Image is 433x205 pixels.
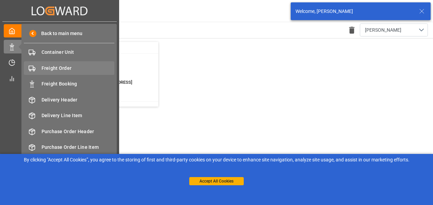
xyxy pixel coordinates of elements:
button: open menu [360,23,428,36]
div: By clicking "Accept All Cookies”, you agree to the storing of first and third-party cookies on yo... [5,156,428,163]
a: Purchase Order Header [24,125,114,138]
span: Delivery Header [42,96,115,104]
span: Delivery Line Item [42,112,115,119]
a: Container Unit [24,46,114,59]
button: Accept All Cookies [189,177,244,185]
span: [PERSON_NAME] [365,27,401,34]
a: My Cockpit [4,24,115,37]
span: Freight Order [42,65,115,72]
a: Timeslot Management [4,56,115,69]
div: Welcome, [PERSON_NAME] [295,8,413,15]
a: Purchase Order Line Item [24,141,114,154]
a: Freight Order [24,61,114,75]
span: Container Unit [42,49,115,56]
span: Freight Booking [42,80,115,88]
a: My Reports [4,72,115,85]
a: Delivery Line Item [24,109,114,122]
span: Back to main menu [36,30,82,37]
a: Delivery Header [24,93,114,106]
span: Purchase Order Line Item [42,144,115,151]
span: Purchase Order Header [42,128,115,135]
a: Freight Booking [24,77,114,91]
